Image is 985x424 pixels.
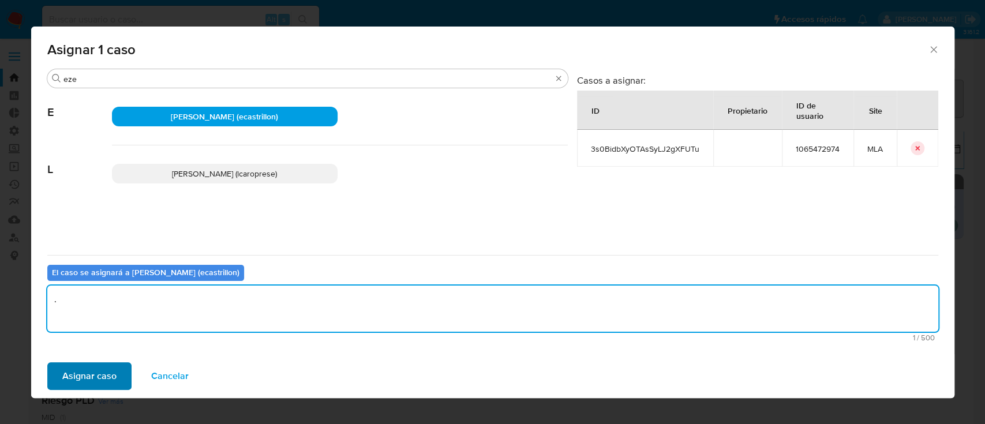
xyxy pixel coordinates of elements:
span: MLA [867,144,883,154]
b: El caso se asignará a [PERSON_NAME] (ecastrillon) [52,267,239,278]
h3: Casos a asignar: [577,74,938,86]
div: Site [855,96,896,124]
div: ID [578,96,613,124]
span: 3s0BidbXyOTAsSyLJ2gXFUTu [591,144,699,154]
span: [PERSON_NAME] (ecastrillon) [171,111,278,122]
span: 1065472974 [796,144,840,154]
div: ID de usuario [782,91,853,129]
span: Máximo 500 caracteres [51,334,935,342]
div: assign-modal [31,27,954,398]
button: Asignar caso [47,362,132,390]
span: E [47,88,112,119]
button: Cerrar ventana [928,44,938,54]
textarea: . [47,286,938,332]
span: Cancelar [151,363,189,389]
span: L [47,145,112,177]
button: icon-button [911,141,924,155]
input: Buscar analista [63,74,552,84]
button: Borrar [554,74,563,83]
span: Asignar caso [62,363,117,389]
span: [PERSON_NAME] (lcaroprese) [172,168,277,179]
button: Buscar [52,74,61,83]
span: Asignar 1 caso [47,43,928,57]
button: Cancelar [136,362,204,390]
div: [PERSON_NAME] (lcaroprese) [112,164,338,183]
div: Propietario [714,96,781,124]
div: [PERSON_NAME] (ecastrillon) [112,107,338,126]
